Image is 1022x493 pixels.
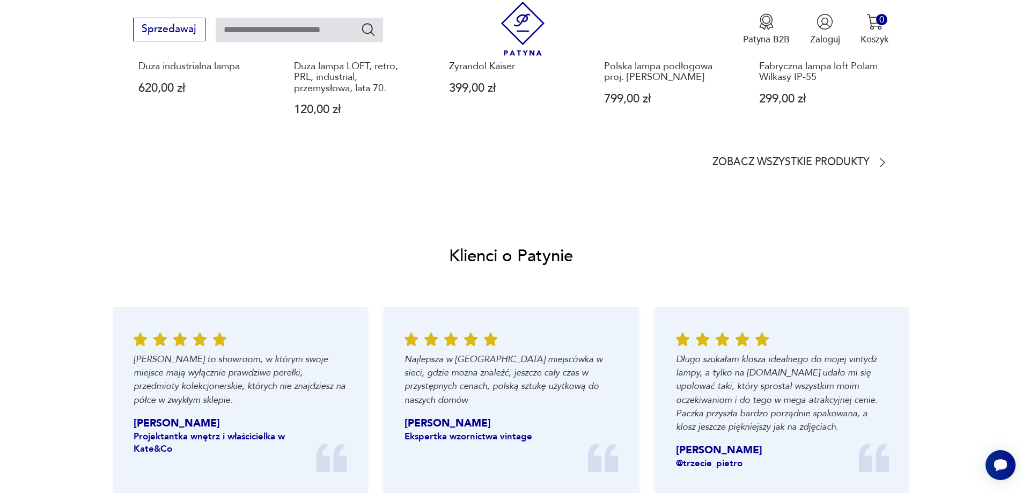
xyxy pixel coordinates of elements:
[405,416,564,430] p: [PERSON_NAME]
[675,457,835,469] p: @trzecie_pietro
[133,18,205,41] button: Sprzedawaj
[712,158,870,167] p: Zobacz wszystkie produkty
[712,156,889,169] a: Zobacz wszystkie produkty
[449,245,573,267] h2: Klienci o Patynie
[810,13,840,46] button: Zaloguj
[743,13,790,46] a: Ikona medaluPatyna B2B
[858,444,888,472] img: Ikona cudzysłowia
[294,104,418,115] p: 120,00 zł
[405,352,617,407] p: Najlepsza w [GEOGRAPHIC_DATA] miejscówka w sieci, gdzie można znaleźć, jeszcze cały czas w przyst...
[484,333,497,346] img: Ikona gwiazdy
[675,443,835,457] p: [PERSON_NAME]
[138,61,263,72] p: Duża industrialna lampa
[759,61,884,83] p: Fabryczna lampa loft Polam Wilkasy IP-55
[449,83,574,94] p: 399,00 zł
[986,450,1016,480] iframe: Smartsupp widget button
[758,13,775,30] img: Ikona medalu
[449,61,574,72] p: Żyrandol Kaiser
[675,333,689,346] img: Ikona gwiazdy
[133,26,205,34] a: Sprzedawaj
[138,83,263,94] p: 620,00 zł
[675,352,888,433] p: Długo szukałam klosza idealnego do mojej vintydż lampy, a tylko na [DOMAIN_NAME] udało mi się upo...
[317,444,347,472] img: Ikona cudzysłowia
[743,13,790,46] button: Patyna B2B
[405,333,418,346] img: Ikona gwiazdy
[735,333,748,346] img: Ikona gwiazdy
[817,13,833,30] img: Ikonka użytkownika
[361,21,376,37] button: Szukaj
[134,333,147,346] img: Ikona gwiazdy
[587,444,617,472] img: Ikona cudzysłowia
[743,33,790,46] p: Patyna B2B
[444,333,458,346] img: Ikona gwiazdy
[193,333,207,346] img: Ikona gwiazdy
[861,33,889,46] p: Koszyk
[604,61,729,83] p: Polska lampa podłogowa proj. [PERSON_NAME]
[173,333,187,346] img: Ikona gwiazdy
[876,14,887,25] div: 0
[294,61,418,94] p: Duża lampa LOFT, retro, PRL, industrial, przemysłowa, lata 70.
[134,430,293,455] p: Projektantka wnętrz i właścicielka w Kate&Co
[134,352,347,407] p: [PERSON_NAME] to showroom, w którym swoje miejsce mają wyłącznie prawdziwe perełki, przedmioty ko...
[866,13,883,30] img: Ikona koszyka
[755,333,768,346] img: Ikona gwiazdy
[810,33,840,46] p: Zaloguj
[759,93,884,105] p: 299,00 zł
[715,333,729,346] img: Ikona gwiazdy
[695,333,709,346] img: Ikona gwiazdy
[496,2,550,56] img: Patyna - sklep z meblami i dekoracjami vintage
[153,333,167,346] img: Ikona gwiazdy
[464,333,477,346] img: Ikona gwiazdy
[604,93,729,105] p: 799,00 zł
[213,333,226,346] img: Ikona gwiazdy
[405,430,564,443] p: Ekspertka wzornictwa vintage
[424,333,438,346] img: Ikona gwiazdy
[861,13,889,46] button: 0Koszyk
[134,416,293,430] p: [PERSON_NAME]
